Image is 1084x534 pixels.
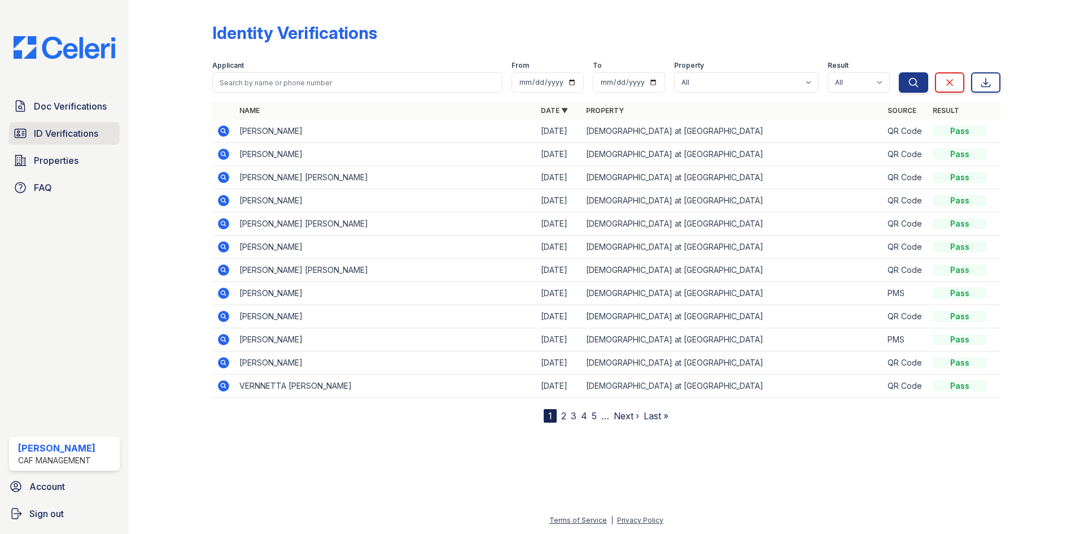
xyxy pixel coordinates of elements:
div: Pass [933,357,987,368]
a: Next › [614,410,639,422]
div: 1 [544,409,557,423]
div: [PERSON_NAME] [18,441,95,455]
td: QR Code [883,166,928,189]
td: QR Code [883,259,928,282]
span: Sign out [29,507,64,520]
td: [DATE] [536,259,582,282]
div: Pass [933,288,987,299]
td: [PERSON_NAME] [235,351,536,375]
td: [DEMOGRAPHIC_DATA] at [GEOGRAPHIC_DATA] [582,166,883,189]
div: Pass [933,334,987,345]
td: [PERSON_NAME] [PERSON_NAME] [235,212,536,236]
td: QR Code [883,305,928,328]
label: Property [674,61,704,70]
div: Pass [933,241,987,253]
td: QR Code [883,375,928,398]
a: Terms of Service [549,516,607,524]
div: Pass [933,218,987,229]
span: Doc Verifications [34,99,107,113]
span: FAQ [34,181,52,194]
td: QR Code [883,236,928,259]
td: [DATE] [536,305,582,328]
td: [DEMOGRAPHIC_DATA] at [GEOGRAPHIC_DATA] [582,328,883,351]
a: 3 [571,410,576,422]
td: [DEMOGRAPHIC_DATA] at [GEOGRAPHIC_DATA] [582,282,883,305]
label: To [593,61,602,70]
span: … [601,409,609,423]
td: [DATE] [536,282,582,305]
span: ID Verifications [34,127,98,140]
td: QR Code [883,351,928,375]
td: [DATE] [536,166,582,189]
div: CAF Management [18,455,95,466]
td: [PERSON_NAME] [235,282,536,305]
a: Properties [9,149,120,172]
label: From [512,61,529,70]
a: Source [888,106,916,115]
td: [PERSON_NAME] [235,328,536,351]
div: Pass [933,125,987,137]
a: Date ▼ [541,106,568,115]
a: Doc Verifications [9,95,120,118]
td: [DATE] [536,189,582,212]
td: [DEMOGRAPHIC_DATA] at [GEOGRAPHIC_DATA] [582,189,883,212]
td: [DATE] [536,351,582,375]
div: Pass [933,311,987,322]
a: Name [239,106,260,115]
td: VERNNETTA [PERSON_NAME] [235,375,536,398]
td: [PERSON_NAME] [235,189,536,212]
a: ID Verifications [9,122,120,145]
td: PMS [883,328,928,351]
div: Pass [933,149,987,160]
a: Privacy Policy [617,516,663,524]
a: Property [586,106,624,115]
input: Search by name or phone number [212,72,502,93]
div: Pass [933,172,987,183]
a: Account [5,475,124,498]
td: [DEMOGRAPHIC_DATA] at [GEOGRAPHIC_DATA] [582,236,883,259]
td: [DATE] [536,375,582,398]
td: [DATE] [536,212,582,236]
td: [DATE] [536,143,582,166]
td: [DEMOGRAPHIC_DATA] at [GEOGRAPHIC_DATA] [582,305,883,328]
div: Identity Verifications [212,23,377,43]
a: 4 [581,410,587,422]
td: [DEMOGRAPHIC_DATA] at [GEOGRAPHIC_DATA] [582,143,883,166]
a: Sign out [5,502,124,525]
td: [PERSON_NAME] [235,120,536,143]
td: [PERSON_NAME] [PERSON_NAME] [235,259,536,282]
td: [DEMOGRAPHIC_DATA] at [GEOGRAPHIC_DATA] [582,212,883,236]
td: [DEMOGRAPHIC_DATA] at [GEOGRAPHIC_DATA] [582,259,883,282]
a: Last » [644,410,668,422]
img: CE_Logo_Blue-a8612792a0a2168367f1c8372b55b34899dd931a85d93a1a3d3e32e68fde9ad4.png [5,36,124,59]
td: QR Code [883,143,928,166]
td: [PERSON_NAME] [235,236,536,259]
td: [DEMOGRAPHIC_DATA] at [GEOGRAPHIC_DATA] [582,351,883,375]
td: PMS [883,282,928,305]
div: Pass [933,195,987,206]
td: [DATE] [536,236,582,259]
label: Result [828,61,849,70]
a: Result [933,106,959,115]
td: [DEMOGRAPHIC_DATA] at [GEOGRAPHIC_DATA] [582,375,883,398]
td: QR Code [883,120,928,143]
td: QR Code [883,212,928,236]
div: Pass [933,380,987,392]
div: | [611,516,613,524]
td: [PERSON_NAME] [235,305,536,328]
label: Applicant [212,61,244,70]
a: 5 [592,410,597,422]
td: [DATE] [536,120,582,143]
a: 2 [561,410,566,422]
a: FAQ [9,176,120,199]
td: [DEMOGRAPHIC_DATA] at [GEOGRAPHIC_DATA] [582,120,883,143]
td: QR Code [883,189,928,212]
span: Properties [34,154,78,167]
td: [PERSON_NAME] [235,143,536,166]
span: Account [29,480,65,493]
td: [PERSON_NAME] [PERSON_NAME] [235,166,536,189]
td: [DATE] [536,328,582,351]
div: Pass [933,264,987,276]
